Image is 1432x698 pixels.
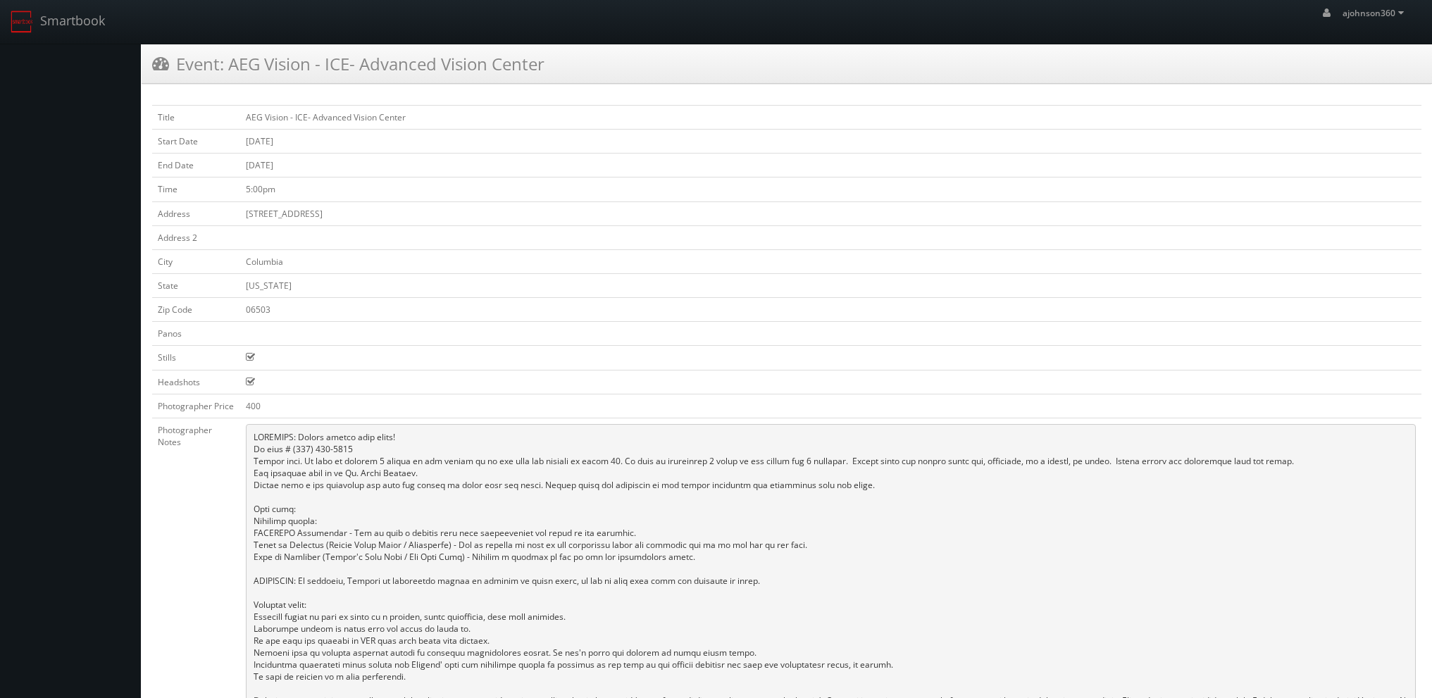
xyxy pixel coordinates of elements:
td: Title [152,106,240,130]
td: [DATE] [240,130,1421,154]
h3: Event: AEG Vision - ICE- Advanced Vision Center [152,51,544,76]
span: ajohnson360 [1343,7,1408,19]
td: Zip Code [152,298,240,322]
td: 06503 [240,298,1421,322]
td: State [152,273,240,297]
td: Stills [152,346,240,370]
td: End Date [152,154,240,177]
td: Headshots [152,370,240,394]
td: [STREET_ADDRESS] [240,201,1421,225]
td: Columbia [240,249,1421,273]
td: Time [152,177,240,201]
td: Address [152,201,240,225]
td: Photographer Price [152,394,240,418]
td: 5:00pm [240,177,1421,201]
td: City [152,249,240,273]
td: [DATE] [240,154,1421,177]
td: AEG Vision - ICE- Advanced Vision Center [240,106,1421,130]
td: Start Date [152,130,240,154]
img: smartbook-logo.png [11,11,33,33]
td: [US_STATE] [240,273,1421,297]
td: Address 2 [152,225,240,249]
td: 400 [240,394,1421,418]
td: Panos [152,322,240,346]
